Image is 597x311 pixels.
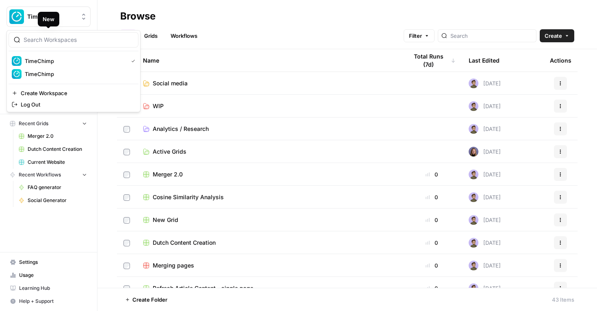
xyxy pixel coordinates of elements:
button: Create Folder [120,293,172,306]
button: Workspace: TimeChimp [6,7,91,27]
button: Recent Workflows [6,169,91,181]
span: Merger 2.0 [153,170,183,178]
span: Dutch Content Creation [28,146,87,153]
span: Create Workspace [21,89,132,97]
div: [DATE] [469,124,501,134]
span: FAQ generator [28,184,87,191]
img: ruybxce7esr7yef6hou754u07ter [469,238,478,248]
span: Usage [19,272,87,279]
span: Merging pages [153,261,194,270]
img: TimeChimp Logo [12,69,22,79]
img: TimeChimp Logo [9,9,24,24]
div: 0 [408,193,456,201]
div: 0 [408,170,456,178]
img: ruybxce7esr7yef6hou754u07ter [469,101,478,111]
a: Dutch Content Creation [15,143,91,156]
a: Grids [139,29,162,42]
a: WIP [143,102,395,110]
span: TimeChimp [25,70,132,78]
img: ruybxce7esr7yef6hou754u07ter [469,215,478,225]
span: TimeChimp [27,13,76,21]
span: Refresh Article Content - single page [153,284,253,292]
a: FAQ generator [15,181,91,194]
div: 43 Items [552,296,574,304]
a: Usage [6,269,91,282]
a: Log Out [9,99,138,110]
span: Create Folder [132,296,167,304]
span: Recent Grids [19,120,48,127]
div: 0 [408,239,456,247]
a: Refresh Article Content - single page [143,284,395,292]
a: Active Grids [143,148,395,156]
div: Name [143,49,395,72]
a: Learning Hub [6,282,91,295]
img: ruybxce7esr7yef6hou754u07ter [469,170,478,179]
img: jss8pnnp4lruk9l93kfsm47yi2az [469,147,478,157]
a: New Grid [143,216,395,224]
a: Workflows [166,29,202,42]
a: Social Generator [15,194,91,207]
img: ruybxce7esr7yef6hou754u07ter [469,78,478,88]
img: ruybxce7esr7yef6hou754u07ter [469,283,478,293]
a: All [120,29,136,42]
span: TimeChimp [25,57,125,65]
a: Current Website [15,156,91,169]
div: 0 [408,284,456,292]
input: Search [450,32,533,40]
div: [DATE] [469,192,501,202]
span: Cosine Similarity Analysis [153,193,224,201]
img: ruybxce7esr7yef6hou754u07ter [469,261,478,270]
span: Help + Support [19,298,87,305]
span: Recent Workflows [19,171,61,178]
span: Current Website [28,159,87,166]
button: Help + Support [6,295,91,308]
span: Filter [409,32,422,40]
button: Create [540,29,574,42]
div: 0 [408,261,456,270]
div: [DATE] [469,78,501,88]
img: ruybxce7esr7yef6hou754u07ter [469,124,478,134]
span: Create [545,32,562,40]
a: Create Workspace [9,87,138,99]
div: [DATE] [469,238,501,248]
span: WIP [153,102,164,110]
div: Browse [120,10,156,23]
span: Analytics / Research [153,125,209,133]
a: Merging pages [143,261,395,270]
div: [DATE] [469,170,501,179]
input: Search Workspaces [24,36,133,44]
div: Total Runs (7d) [408,49,456,72]
div: [DATE] [469,215,501,225]
span: Social Generator [28,197,87,204]
div: [DATE] [469,101,501,111]
a: Settings [6,256,91,269]
button: Filter [404,29,435,42]
img: ruybxce7esr7yef6hou754u07ter [469,192,478,202]
span: Dutch Content Creation [153,239,216,247]
button: Recent Grids [6,117,91,130]
img: TimeChimp Logo [12,56,22,66]
div: [DATE] [469,283,501,293]
a: Merger 2.0 [143,170,395,178]
a: Cosine Similarity Analysis [143,193,395,201]
a: Social media [143,79,395,87]
div: 0 [408,216,456,224]
span: New Grid [153,216,178,224]
span: Active Grids [153,148,186,156]
a: Merger 2.0 [15,130,91,143]
a: Dutch Content Creation [143,239,395,247]
a: Analytics / Research [143,125,395,133]
span: Merger 2.0 [28,133,87,140]
span: Social media [153,79,188,87]
div: [DATE] [469,147,501,157]
div: Last Edited [469,49,500,72]
span: Settings [19,259,87,266]
div: Workspace: TimeChimp [6,30,141,112]
div: Actions [550,49,571,72]
span: Learning Hub [19,285,87,292]
span: Log Out [21,100,132,109]
div: [DATE] [469,261,501,270]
